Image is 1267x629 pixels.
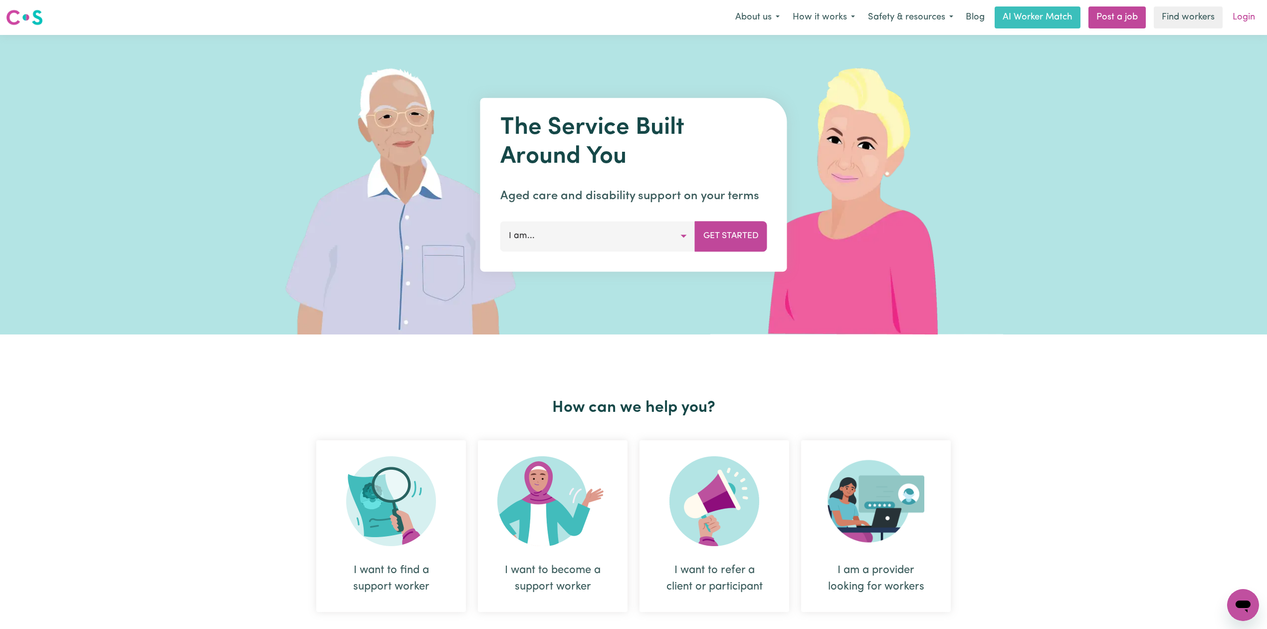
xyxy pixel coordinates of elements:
div: I want to refer a client or participant [639,440,789,612]
img: Provider [828,456,924,546]
div: I want to become a support worker [478,440,628,612]
div: I want to find a support worker [340,562,442,595]
div: I am a provider looking for workers [801,440,951,612]
h1: The Service Built Around You [500,114,767,171]
a: Careseekers logo [6,6,43,29]
a: Post a job [1088,6,1146,28]
div: I am a provider looking for workers [825,562,927,595]
img: Refer [669,456,759,546]
a: Find workers [1154,6,1223,28]
button: Get Started [695,221,767,251]
button: About us [729,7,786,28]
button: Safety & resources [861,7,960,28]
div: I want to find a support worker [316,440,466,612]
iframe: Button to launch messaging window [1227,589,1259,621]
a: Blog [960,6,991,28]
img: Search [346,456,436,546]
div: I want to refer a client or participant [663,562,765,595]
h2: How can we help you? [310,398,957,417]
a: AI Worker Match [995,6,1080,28]
img: Become Worker [497,456,608,546]
p: Aged care and disability support on your terms [500,187,767,205]
div: I want to become a support worker [502,562,604,595]
button: How it works [786,7,861,28]
img: Careseekers logo [6,8,43,26]
a: Login [1227,6,1261,28]
button: I am... [500,221,695,251]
